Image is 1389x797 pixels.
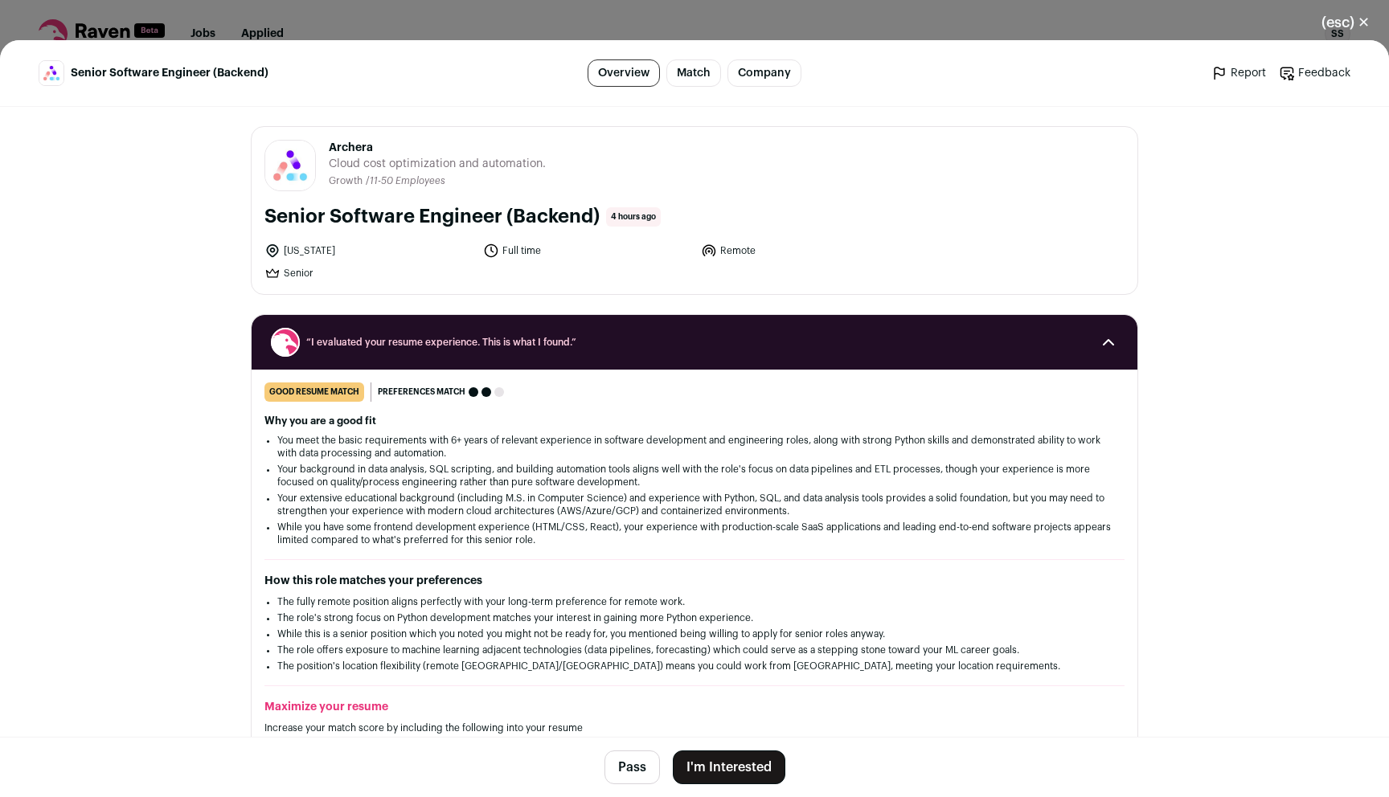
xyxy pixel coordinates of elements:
li: Your extensive educational background (including M.S. in Computer Science) and experience with Py... [277,492,1112,517]
li: / [366,175,445,187]
li: [US_STATE] [264,243,473,259]
span: Cloud cost optimization and automation. [329,156,546,172]
h2: Why you are a good fit [264,415,1125,427]
img: 1aa7b825cf0754e539ceeb5f59804a981191bc4e5a1aafbe256bae55b145bd4d.jpg [265,141,315,190]
h1: Senior Software Engineer (Backend) [264,204,600,230]
li: Senior [264,265,473,281]
a: Match [666,59,721,87]
p: Increase your match score by including the following into your resume [264,721,1125,734]
span: Senior Software Engineer (Backend) [71,65,268,81]
a: Overview [588,59,660,87]
span: 4 hours ago [606,207,661,227]
li: The role's strong focus on Python development matches your interest in gaining more Python experi... [277,611,1112,624]
span: Archera [329,140,546,156]
span: Preferences match [378,384,465,400]
li: Your background in data analysis, SQL scripting, and building automation tools aligns well with t... [277,463,1112,488]
span: “I evaluated your resume experience. This is what I found.” [306,336,1083,349]
a: Feedback [1279,65,1350,81]
img: 1aa7b825cf0754e539ceeb5f59804a981191bc4e5a1aafbe256bae55b145bd4d.jpg [39,61,64,85]
li: The position's location flexibility (remote [GEOGRAPHIC_DATA]/[GEOGRAPHIC_DATA]) means you could ... [277,660,1112,672]
h2: How this role matches your preferences [264,573,1125,589]
div: good resume match [264,382,364,402]
a: Report [1211,65,1266,81]
li: Full time [483,243,692,259]
span: 11-50 Employees [370,176,445,186]
button: I'm Interested [673,750,785,784]
li: The fully remote position aligns perfectly with your long-term preference for remote work. [277,595,1112,608]
button: Close modal [1302,5,1389,40]
li: You meet the basic requirements with 6+ years of relevant experience in software development and ... [277,434,1112,460]
li: Growth [329,175,366,187]
li: The role offers exposure to machine learning adjacent technologies (data pipelines, forecasting) ... [277,644,1112,656]
a: Company [727,59,801,87]
li: Remote [701,243,910,259]
li: While you have some frontend development experience (HTML/CSS, React), your experience with produ... [277,521,1112,546]
h2: Maximize your resume [264,699,1125,715]
li: While this is a senior position which you noted you might not be ready for, you mentioned being w... [277,627,1112,640]
button: Pass [604,750,660,784]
